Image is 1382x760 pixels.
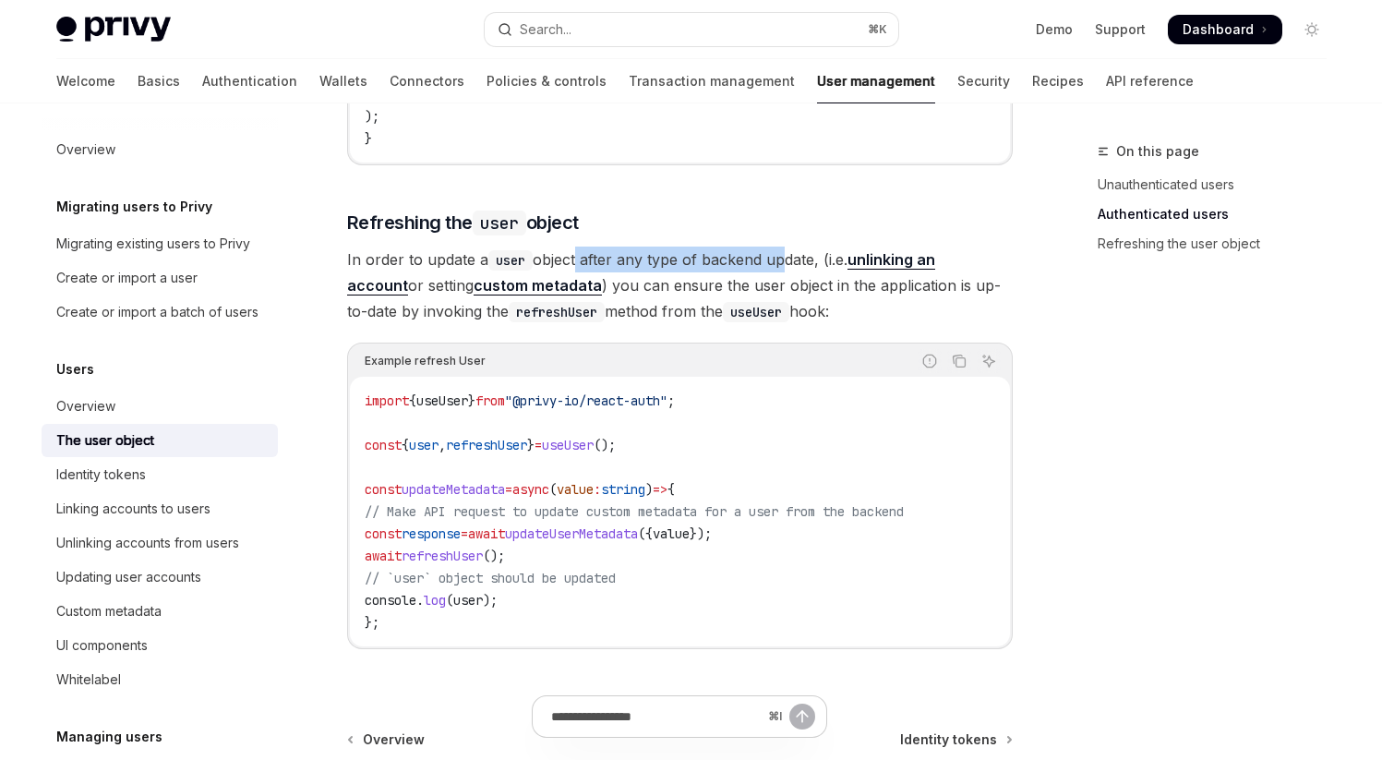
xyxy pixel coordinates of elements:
[483,548,505,564] span: ();
[1168,15,1282,44] a: Dashboard
[487,59,607,103] a: Policies & controls
[56,59,115,103] a: Welcome
[551,696,761,737] input: Ask a question...
[947,349,971,373] button: Copy the contents from the code block
[977,349,1001,373] button: Ask AI
[56,196,212,218] h5: Migrating users to Privy
[542,437,594,453] span: useUser
[42,133,278,166] a: Overview
[468,392,475,409] span: }
[918,349,942,373] button: Report incorrect code
[347,247,1013,324] span: In order to update a object after any type of backend update, (i.e. or setting ) you can ensure t...
[868,22,887,37] span: ⌘ K
[1098,199,1341,229] a: Authenticated users
[653,525,690,542] span: value
[56,301,258,323] div: Create or import a batch of users
[957,59,1010,103] a: Security
[723,302,789,322] code: useUser
[409,437,439,453] span: user
[56,17,171,42] img: light logo
[505,392,667,409] span: "@privy-io/react-auth"
[424,592,446,609] span: log
[365,614,379,631] span: };
[667,392,675,409] span: ;
[629,59,795,103] a: Transaction management
[56,669,121,691] div: Whitelabel
[527,437,535,453] span: }
[402,481,505,498] span: updateMetadata
[594,481,601,498] span: :
[667,481,675,498] span: {
[402,437,409,453] span: {
[56,634,148,657] div: UI components
[56,429,154,452] div: The user object
[365,503,904,520] span: // Make API request to update custom metadata for a user from the backend
[483,592,498,609] span: );
[488,250,533,271] code: user
[42,663,278,696] a: Whitelabel
[509,302,605,322] code: refreshUser
[789,704,815,730] button: Send message
[557,481,594,498] span: value
[56,532,239,554] div: Unlinking accounts from users
[1183,20,1254,39] span: Dashboard
[138,59,180,103] a: Basics
[56,139,115,161] div: Overview
[653,481,667,498] span: =>
[549,481,557,498] span: (
[56,358,94,380] h5: Users
[485,13,898,46] button: Open search
[461,525,468,542] span: =
[512,481,549,498] span: async
[365,130,372,147] span: }
[1116,140,1199,163] span: On this page
[594,437,616,453] span: ();
[520,18,571,41] div: Search...
[446,592,453,609] span: (
[42,595,278,628] a: Custom metadata
[56,233,250,255] div: Migrating existing users to Privy
[42,629,278,662] a: UI components
[42,526,278,560] a: Unlinking accounts from users
[365,481,402,498] span: const
[42,227,278,260] a: Migrating existing users to Privy
[402,548,483,564] span: refreshUser
[365,525,402,542] span: const
[416,392,468,409] span: useUser
[42,424,278,457] a: The user object
[365,570,616,586] span: // `user` object should be updated
[645,481,653,498] span: )
[202,59,297,103] a: Authentication
[347,210,579,235] span: Refreshing the object
[365,349,486,373] div: Example refresh User
[365,392,409,409] span: import
[1095,20,1146,39] a: Support
[453,592,483,609] span: user
[365,548,402,564] span: await
[42,561,278,594] a: Updating user accounts
[638,525,653,542] span: ({
[365,437,402,453] span: const
[1098,170,1341,199] a: Unauthenticated users
[42,458,278,491] a: Identity tokens
[409,392,416,409] span: {
[817,59,935,103] a: User management
[56,600,162,622] div: Custom metadata
[347,250,935,296] a: unlinking an account
[365,592,416,609] span: console
[690,525,712,542] span: });
[402,525,461,542] span: response
[505,525,638,542] span: updateUserMetadata
[56,267,198,289] div: Create or import a user
[1036,20,1073,39] a: Demo
[505,481,512,498] span: =
[475,392,505,409] span: from
[56,566,201,588] div: Updating user accounts
[319,59,367,103] a: Wallets
[56,395,115,417] div: Overview
[56,464,146,486] div: Identity tokens
[439,437,446,453] span: ,
[1297,15,1327,44] button: Toggle dark mode
[365,108,379,125] span: );
[446,437,527,453] span: refreshUser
